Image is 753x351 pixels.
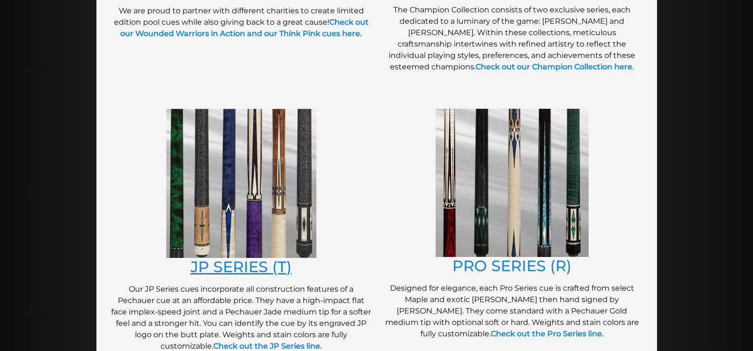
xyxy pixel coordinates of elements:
a: JP SERIES (T) [191,257,292,276]
a: Check out the JP Series line. [213,342,322,351]
a: PRO SERIES (R) [452,256,572,275]
p: We are proud to partner with different charities to create limited edition pool cues while also g... [111,5,372,39]
a: Check out the Pro Series line. [491,329,604,338]
a: Check out our Wounded Warriors in Action and our Think Pink cues here. [120,18,369,38]
p: Designed for elegance, each Pro Series cue is crafted from select Maple and exotic [PERSON_NAME] ... [381,283,643,340]
a: Check out our Champion Collection here [476,62,632,71]
p: The Champion Collection consists of two exclusive series, each dedicated to a luminary of the gam... [381,4,643,73]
